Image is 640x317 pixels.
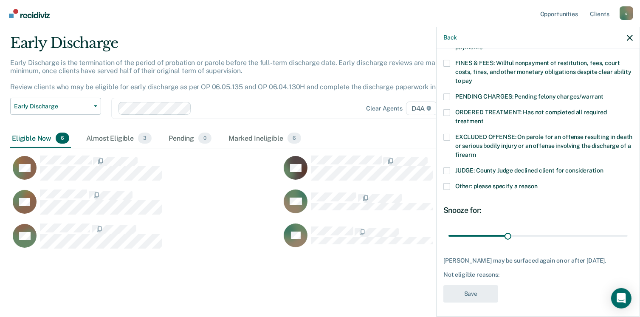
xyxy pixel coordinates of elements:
[406,102,437,115] span: D4A
[455,133,632,158] span: EXCLUDED OFFENSE: On parole for an offense resulting in death or serious bodily injury or an offe...
[10,34,490,59] div: Early Discharge
[56,133,69,144] span: 6
[367,105,403,112] div: Clear agents
[281,223,552,257] div: CaseloadOpportunityCell-0696476
[443,271,633,278] div: Not eligible reasons:
[620,6,633,20] button: Profile dropdown button
[455,93,603,100] span: PENDING CHARGES: Pending felony charges/warrant
[455,167,603,174] span: JUDGE: County Judge declined client for consideration
[227,129,303,148] div: Marked Ineligible
[14,103,90,110] span: Early Discharge
[138,133,152,144] span: 3
[85,129,153,148] div: Almost Eligible
[198,133,211,144] span: 0
[455,59,632,84] span: FINES & FEES: Willful nonpayment of restitution, fees, court costs, fines, and other monetary obl...
[455,109,607,125] span: ORDERED TREATMENT: Has not completed all required treatment
[443,285,498,303] button: Save
[10,129,71,148] div: Eligible Now
[10,155,281,189] div: CaseloadOpportunityCell-0786883
[10,189,281,223] div: CaseloadOpportunityCell-0437647
[167,129,213,148] div: Pending
[443,206,633,215] div: Snooze for:
[10,59,467,91] p: Early Discharge is the termination of the period of probation or parole before the full-term disc...
[10,223,281,257] div: CaseloadOpportunityCell-0828088
[443,257,633,264] div: [PERSON_NAME] may be surfaced again on or after [DATE].
[9,9,50,18] img: Recidiviz
[620,6,633,20] div: s
[443,34,457,41] button: Back
[611,288,632,309] div: Open Intercom Messenger
[281,189,552,223] div: CaseloadOpportunityCell-0784963
[288,133,301,144] span: 6
[281,155,552,189] div: CaseloadOpportunityCell-0894905
[455,183,538,190] span: Other: please specify a reason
